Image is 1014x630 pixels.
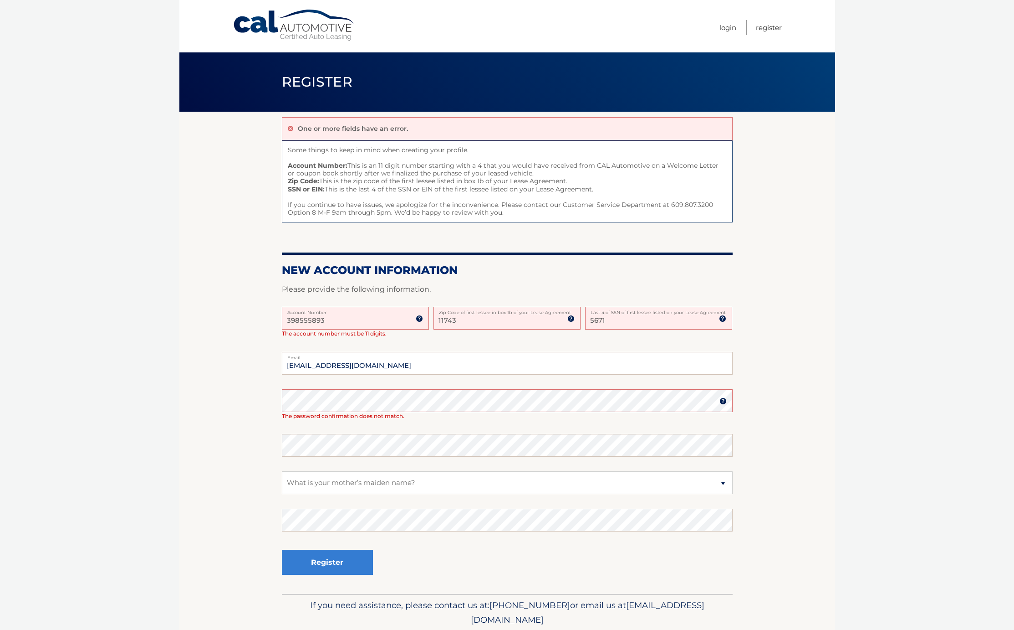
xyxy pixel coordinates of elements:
[288,177,319,185] strong: Zip Code:
[416,315,423,322] img: tooltip.svg
[585,307,732,314] label: Last 4 of SSN of first lessee listed on your Lease Agreement
[433,307,581,314] label: Zip Code of first lessee in box 1b of your Lease Agreement
[282,263,733,277] h2: New Account Information
[756,20,782,35] a: Register
[471,600,704,625] span: [EMAIL_ADDRESS][DOMAIN_NAME]
[282,330,387,337] span: The account number must be 11 digits.
[282,283,733,296] p: Please provide the following information.
[282,352,733,359] label: Email
[282,140,733,223] span: Some things to keep in mind when creating your profile. This is an 11 digit number starting with ...
[282,352,733,375] input: Email
[433,307,581,330] input: Zip Code
[585,307,732,330] input: SSN or EIN (last 4 digits only)
[298,124,408,133] p: One or more fields have an error.
[282,73,353,90] span: Register
[719,315,726,322] img: tooltip.svg
[567,315,575,322] img: tooltip.svg
[282,550,373,575] button: Register
[719,398,727,405] img: tooltip.svg
[288,185,325,193] strong: SSN or EIN:
[719,20,736,35] a: Login
[489,600,570,610] span: [PHONE_NUMBER]
[288,598,727,627] p: If you need assistance, please contact us at: or email us at
[288,161,347,170] strong: Account Number:
[233,9,356,41] a: Cal Automotive
[282,307,429,314] label: Account Number
[282,307,429,330] input: Account Number
[282,413,404,419] span: The password confirmation does not match.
